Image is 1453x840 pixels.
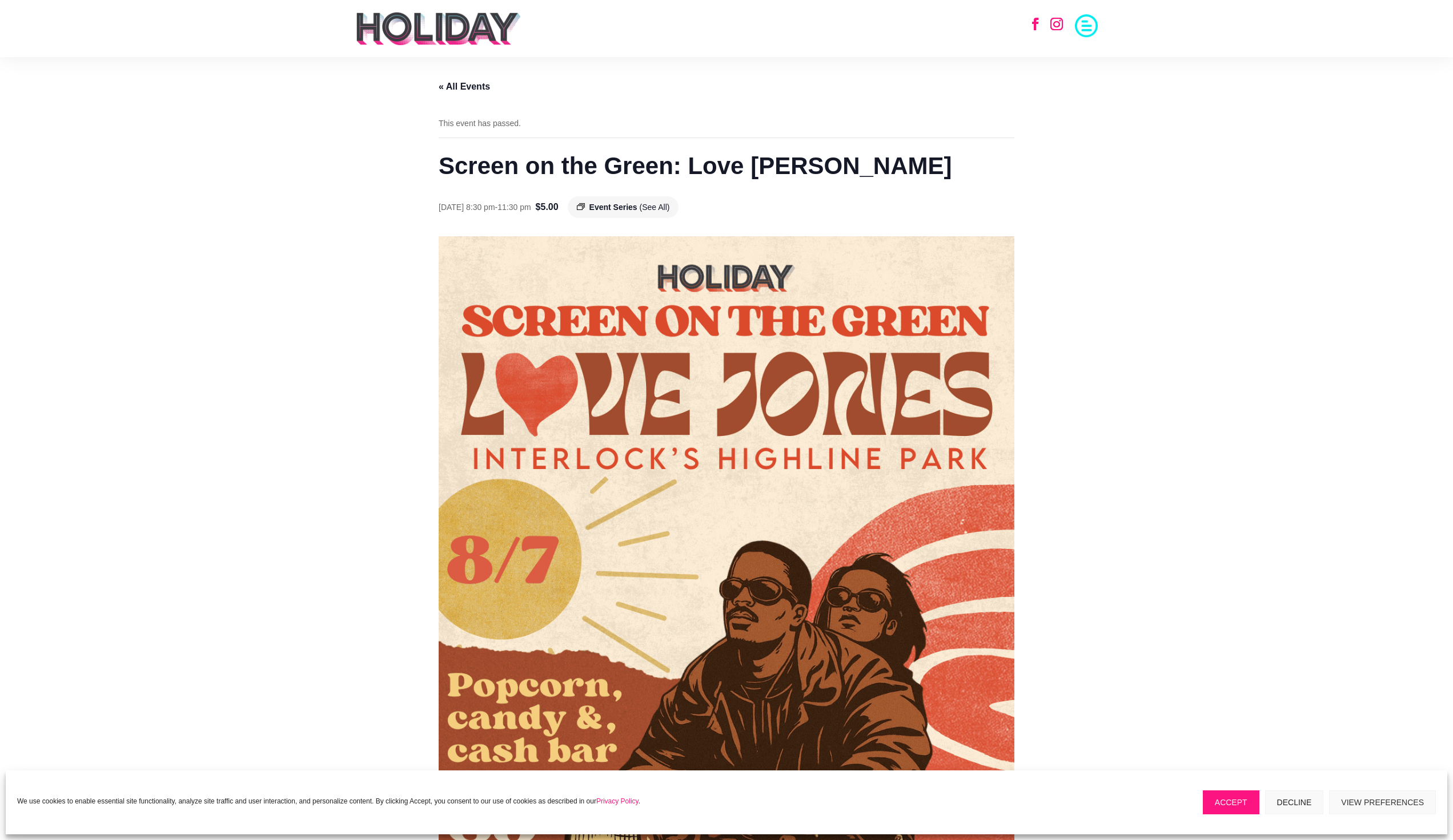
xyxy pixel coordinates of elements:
button: Decline [1265,790,1324,814]
p: We use cookies to enable essential site functionality, analyze site traffic and user interaction,... [17,796,640,806]
li: This event has passed. [439,117,1014,131]
a: Privacy Policy [596,797,639,805]
button: Accept [1203,790,1259,814]
span: Event Series [589,203,637,212]
a: (See All) [640,203,670,212]
div: - [439,201,531,215]
span: 11:30 pm [497,203,531,212]
a: Follow on Facebook [1023,11,1048,37]
span: [DATE] 8:30 pm [439,203,495,212]
a: « All Events [439,82,490,91]
img: holiday-logo-black [355,11,521,46]
span: $5.00 [536,200,559,215]
a: Follow on Instagram [1044,11,1069,37]
h1: Screen on the Green: Love [PERSON_NAME] [439,150,1014,183]
button: View preferences [1329,790,1436,814]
